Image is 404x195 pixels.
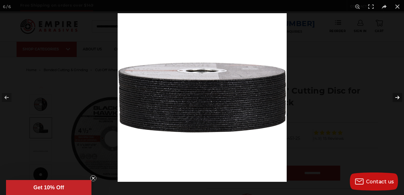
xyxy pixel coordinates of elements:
button: Next (arrow right) [383,82,404,112]
span: Get 10% Off [33,184,64,190]
span: Contact us [366,179,394,184]
button: Close teaser [90,175,96,181]
div: Get 10% OffClose teaser [6,180,91,195]
button: Contact us [350,172,398,190]
img: CA45451.B1__61109.1704825948.jpg [118,13,287,182]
